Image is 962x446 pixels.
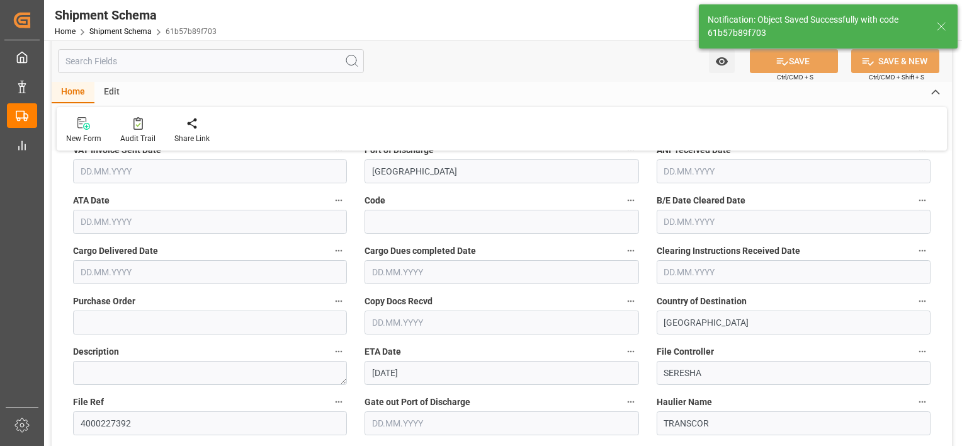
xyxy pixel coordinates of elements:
input: DD.MM.YYYY [365,411,638,435]
a: Shipment Schema [89,27,152,36]
button: Copy Docs Recvd [623,293,639,309]
button: File Controller [914,343,931,360]
input: DD.MM.YYYY [73,159,347,183]
button: ETA Date [623,343,639,360]
input: DD.MM.YYYY [73,210,347,234]
input: DD.MM.YYYY [657,210,931,234]
span: Country of Destination [657,295,747,308]
div: Edit [94,82,129,103]
span: Cargo Dues completed Date [365,244,476,258]
span: Ctrl/CMD + S [777,72,813,82]
div: New Form [66,133,101,144]
span: ETA Date [365,345,401,358]
button: Description [331,343,347,360]
button: Cargo Delivered Date [331,243,347,259]
input: DD.MM.YYYY [657,260,931,284]
button: Cargo Dues completed Date [623,243,639,259]
button: Code [623,192,639,209]
span: Description [73,345,119,358]
div: Audit Trail [120,133,156,144]
button: open menu [709,49,735,73]
button: SAVE & NEW [851,49,939,73]
span: Haulier Name [657,396,712,409]
span: Ctrl/CMD + Shift + S [869,72,924,82]
button: Clearing Instructions Received Date [914,243,931,259]
input: Search Fields [58,49,364,73]
span: ATA Date [73,194,110,207]
div: Share Link [174,133,210,144]
span: Gate out Port of Discharge [365,396,470,409]
span: Copy Docs Recvd [365,295,433,308]
span: Code [365,194,385,207]
span: Cargo Delivered Date [73,244,158,258]
button: Country of Destination [914,293,931,309]
button: Gate out Port of Discharge [623,394,639,410]
button: Purchase Order [331,293,347,309]
input: DD.MM.YYYY [365,361,638,385]
button: Haulier Name [914,394,931,410]
input: DD.MM.YYYY [657,159,931,183]
input: DD.MM.YYYY [365,311,638,334]
div: Shipment Schema [55,6,217,25]
div: Notification: Object Saved Successfully with code 61b57b89f703 [708,13,924,40]
a: Home [55,27,76,36]
input: DD.MM.YYYY [73,260,347,284]
button: File Ref [331,394,347,410]
span: B/E Date Cleared Date [657,194,745,207]
span: Purchase Order [73,295,135,308]
div: Home [52,82,94,103]
button: ATA Date [331,192,347,209]
span: File Controller [657,345,714,358]
span: Clearing Instructions Received Date [657,244,800,258]
button: SAVE [750,49,838,73]
input: DD.MM.YYYY [365,260,638,284]
button: B/E Date Cleared Date [914,192,931,209]
span: File Ref [73,396,104,409]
